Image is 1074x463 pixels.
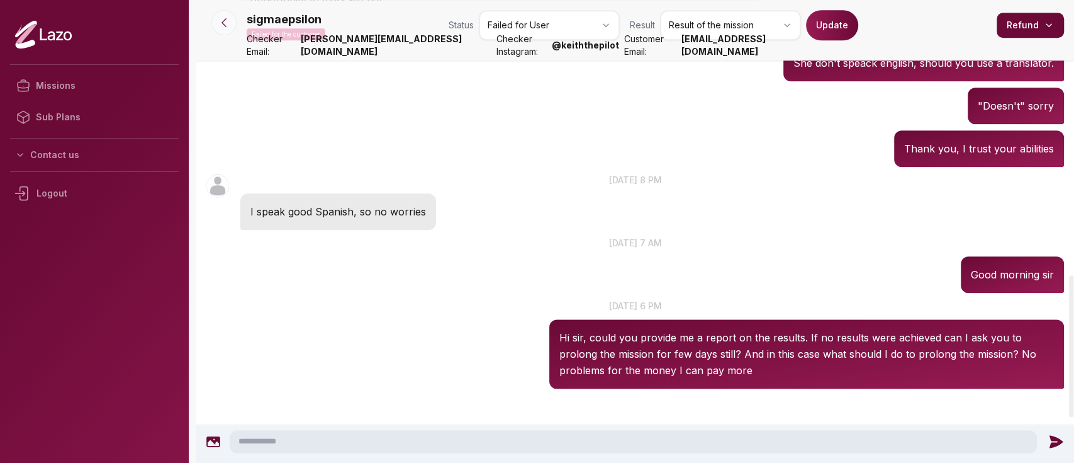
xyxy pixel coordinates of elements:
span: Status [449,19,474,31]
button: Update [806,10,858,40]
p: [DATE] 8 pm [196,173,1074,186]
p: Thank you, I trust your abilities [904,140,1054,157]
p: sigmaepsilon [247,11,322,28]
p: Failed for the customer [247,28,325,40]
p: Good morning sir [971,266,1054,283]
p: Hi sir, could you provide me a report on the results. If no results were achieved can I ask you t... [559,329,1054,379]
span: Customer Email: [624,33,676,58]
span: Result [630,19,655,31]
p: She don't speack english, should you use a translator. [793,55,1054,71]
p: I speak good Spanish, so no worries [250,203,426,220]
p: [DATE] 6 pm [196,299,1074,312]
button: Refund [997,13,1064,38]
a: Sub Plans [10,101,179,133]
strong: @ keiththepilot [552,39,619,52]
p: "Doesn't" sorry [978,98,1054,114]
span: Checker Instagram: [496,33,547,58]
button: Contact us [10,144,179,166]
a: Missions [10,70,179,101]
strong: [EMAIL_ADDRESS][DOMAIN_NAME] [681,33,810,58]
strong: [PERSON_NAME][EMAIL_ADDRESS][DOMAIN_NAME] [301,33,491,58]
span: Checker Email: [247,33,296,58]
div: Logout [10,177,179,210]
p: [DATE] 7 am [196,236,1074,249]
